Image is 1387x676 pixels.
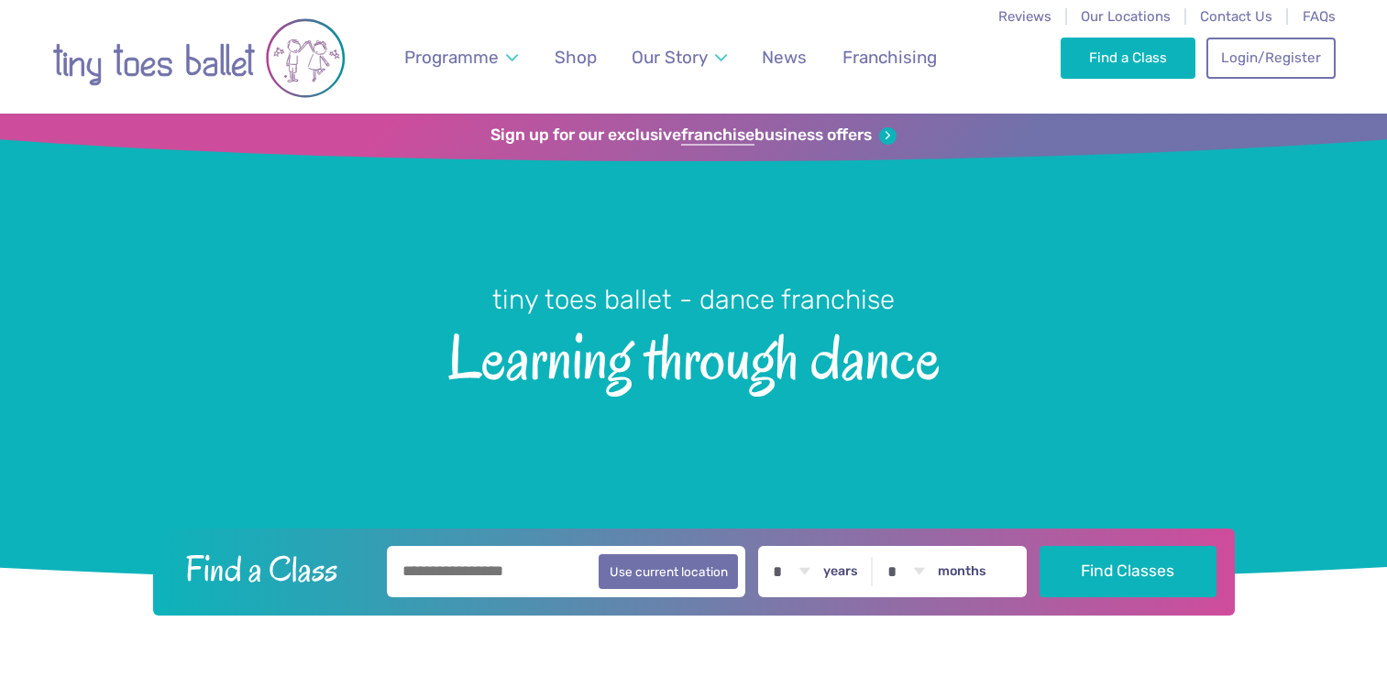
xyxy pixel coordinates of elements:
span: Shop [555,47,597,68]
a: Programme [395,36,526,79]
span: News [762,47,807,68]
a: News [754,36,816,79]
button: Find Classes [1040,546,1216,597]
strong: franchise [681,125,754,146]
a: Login/Register [1206,38,1335,78]
a: Our Locations [1081,8,1171,25]
span: Programme [404,47,499,68]
label: months [938,563,986,580]
a: FAQs [1303,8,1336,25]
a: Contact Us [1200,8,1272,25]
a: Shop [545,36,605,79]
a: Our Story [622,36,735,79]
span: Our Story [632,47,708,68]
a: Franchising [833,36,945,79]
span: Franchising [842,47,937,68]
span: Learning through dance [32,318,1355,392]
img: tiny toes ballet [52,12,346,104]
a: Find a Class [1061,38,1195,78]
label: years [823,563,858,580]
a: Sign up for our exclusivefranchisebusiness offers [490,125,897,146]
button: Use current location [599,554,739,589]
a: Reviews [998,8,1051,25]
small: tiny toes ballet - dance franchise [492,284,895,315]
h2: Find a Class [171,546,374,592]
